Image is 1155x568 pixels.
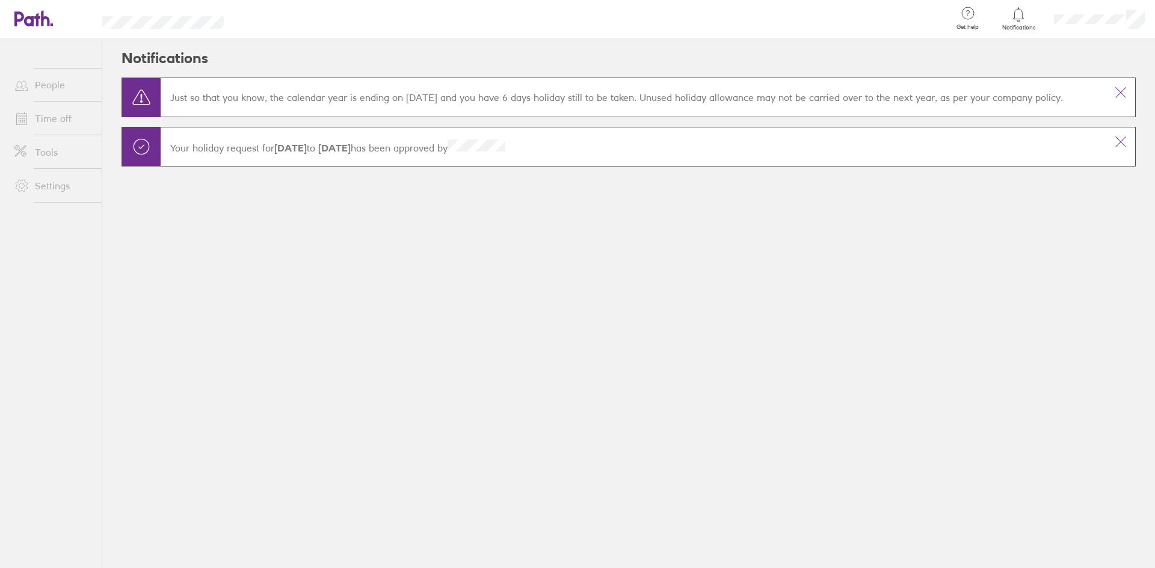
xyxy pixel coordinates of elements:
a: Tools [5,140,102,164]
a: Time off [5,106,102,130]
a: Notifications [999,6,1038,31]
h2: Notifications [122,39,208,78]
span: Get help [948,23,987,31]
p: Just so that you know, the calendar year is ending on [DATE] and you have 6 days holiday still to... [170,91,1097,103]
strong: [DATE] [274,142,307,154]
a: People [5,73,102,97]
span: Notifications [999,24,1038,31]
span: to [274,142,351,154]
a: Settings [5,174,102,198]
p: Your holiday request for has been approved by [170,139,1097,154]
strong: [DATE] [315,142,351,154]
